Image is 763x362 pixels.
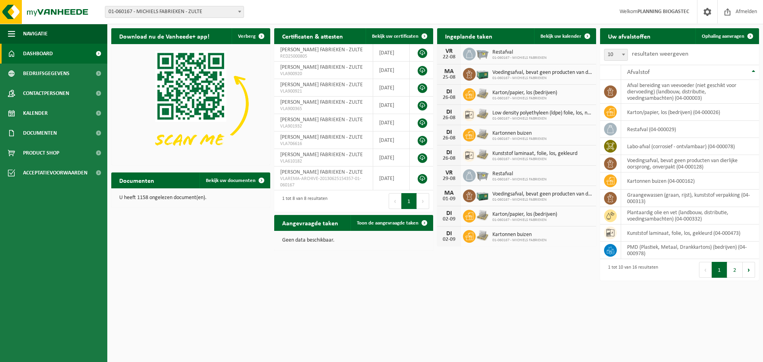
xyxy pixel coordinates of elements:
[280,134,363,140] span: [PERSON_NAME] FABRIEKEN - ZULTE
[280,99,363,105] span: [PERSON_NAME] FABRIEKEN - ZULTE
[278,192,327,210] div: 1 tot 8 van 8 resultaten
[727,262,743,278] button: 2
[23,163,87,183] span: Acceptatievoorwaarden
[280,152,363,158] span: [PERSON_NAME] FABRIEKEN - ZULTE
[441,149,457,156] div: DI
[600,28,658,44] h2: Uw afvalstoffen
[280,141,367,147] span: VLA706616
[621,104,759,121] td: karton/papier, los (bedrijven) (04-000026)
[417,193,429,209] button: Next
[282,238,425,243] p: Geen data beschikbaar.
[373,44,410,62] td: [DATE]
[540,34,581,39] span: Bekijk uw kalender
[441,75,457,80] div: 25-08
[492,90,557,96] span: Karton/papier, los (bedrijven)
[373,62,410,79] td: [DATE]
[476,87,489,101] img: LP-PA-00000-WDN-11
[492,49,546,56] span: Restafval
[621,80,759,104] td: afval bereiding van veevoeder (niet geschikt voor diervoeding) (landbouw, distributie, voedingsam...
[111,44,270,163] img: Download de VHEPlus App
[23,123,57,143] span: Documenten
[621,190,759,207] td: graangewassen (graan, rijst), kunststof verpakking (04-000313)
[604,49,627,60] span: 10
[441,95,457,101] div: 26-08
[23,83,69,103] span: Contactpersonen
[476,168,489,182] img: WB-2500-GAL-GY-01
[621,172,759,190] td: kartonnen buizen (04-000162)
[105,6,244,18] span: 01-060167 - MICHIELS FABRIEKEN - ZULTE
[373,79,410,97] td: [DATE]
[441,196,457,202] div: 01-09
[373,114,410,132] td: [DATE]
[274,215,346,230] h2: Aangevraagde taken
[441,129,457,136] div: DI
[441,210,457,217] div: DI
[441,54,457,60] div: 22-08
[23,143,59,163] span: Product Shop
[23,103,48,123] span: Kalender
[280,117,363,123] span: [PERSON_NAME] FABRIEKEN - ZULTE
[476,229,489,242] img: LP-PA-00000-WDN-11
[23,64,70,83] span: Bedrijfsgegevens
[111,172,162,188] h2: Documenten
[23,44,53,64] span: Dashboard
[621,155,759,172] td: voedingsafval, bevat geen producten van dierlijke oorsprong, onverpakt (04-000128)
[351,215,432,231] a: Toon de aangevraagde taken
[492,171,546,177] span: Restafval
[119,195,262,201] p: U heeft 1158 ongelezen document(en).
[743,262,755,278] button: Next
[627,69,650,75] span: Afvalstof
[492,218,557,223] span: 01-060167 - MICHIELS FABRIEKEN
[492,130,546,137] span: Kartonnen buizen
[712,262,727,278] button: 1
[206,178,256,183] span: Bekijk uw documenten
[373,132,410,149] td: [DATE]
[280,176,367,188] span: VLAREMA-ARCHIVE-20130625154357-01-060167
[441,136,457,141] div: 26-08
[604,49,628,61] span: 10
[476,107,489,121] img: LP-PA-00000-WDN-11
[280,47,363,53] span: [PERSON_NAME] FABRIEKEN - ZULTE
[492,96,557,101] span: 01-060167 - MICHIELS FABRIEKEN
[280,53,367,60] span: RED25000805
[373,97,410,114] td: [DATE]
[280,71,367,77] span: VLA900920
[492,157,577,162] span: 01-060167 - MICHIELS FABRIEKEN
[232,28,269,44] button: Verberg
[401,193,417,209] button: 1
[280,169,363,175] span: [PERSON_NAME] FABRIEKEN - ZULTE
[492,211,557,218] span: Karton/papier, los (bedrijven)
[476,209,489,222] img: LP-PA-00000-WDN-11
[492,76,592,81] span: 01-060167 - MICHIELS FABRIEKEN
[280,64,363,70] span: [PERSON_NAME] FABRIEKEN - ZULTE
[441,156,457,161] div: 26-08
[476,46,489,60] img: WB-2500-GAL-GY-01
[702,34,744,39] span: Ophaling aanvragen
[366,28,432,44] a: Bekijk uw certificaten
[280,158,367,165] span: VLA610182
[441,115,457,121] div: 26-08
[373,149,410,166] td: [DATE]
[441,109,457,115] div: DI
[604,261,658,279] div: 1 tot 10 van 16 resultaten
[105,6,244,17] span: 01-060167 - MICHIELS FABRIEKEN - ZULTE
[492,137,546,141] span: 01-060167 - MICHIELS FABRIEKEN
[274,28,351,44] h2: Certificaten & attesten
[441,89,457,95] div: DI
[441,190,457,196] div: MA
[441,237,457,242] div: 02-09
[441,230,457,237] div: DI
[621,242,759,259] td: PMD (Plastiek, Metaal, Drankkartons) (bedrijven) (04-000978)
[476,128,489,141] img: LP-PA-00000-WDN-11
[437,28,500,44] h2: Ingeplande taken
[621,138,759,155] td: labo-afval (corrosief - ontvlambaar) (04-000078)
[476,148,489,161] img: LP-PA-00000-WDN-11
[492,151,577,157] span: Kunststof laminaat, folie, los, gekleurd
[357,221,418,226] span: Toon de aangevraagde taken
[492,70,592,76] span: Voedingsafval, bevat geen producten van dierlijke oorsprong, onverpakt
[492,116,592,121] span: 01-060167 - MICHIELS FABRIEKEN
[441,217,457,222] div: 02-09
[632,51,688,57] label: resultaten weergeven
[199,172,269,188] a: Bekijk uw documenten
[441,68,457,75] div: MA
